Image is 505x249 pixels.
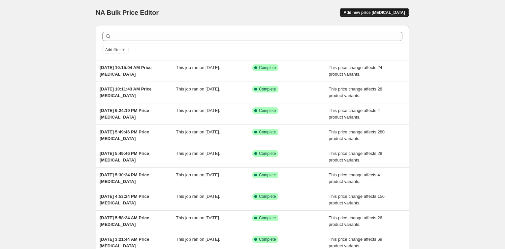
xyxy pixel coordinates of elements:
button: Add new price [MEDICAL_DATA] [340,8,409,17]
span: Complete [259,194,276,199]
span: This price change affects 156 product variants. [329,194,385,205]
span: This job ran on [DATE]. [176,65,220,70]
span: [DATE] 4:53:24 PM Price [MEDICAL_DATA] [100,194,149,205]
span: [DATE] 6:24:19 PM Price [MEDICAL_DATA] [100,108,149,120]
span: This price change affects 26 product variants. [329,215,382,227]
span: [DATE] 10:15:04 AM Price [MEDICAL_DATA] [100,65,152,77]
span: This price change affects 69 product variants. [329,237,382,248]
span: This job ran on [DATE]. [176,87,220,91]
span: Complete [259,87,276,92]
button: Add filter [102,46,129,54]
span: This price change affects 28 product variants. [329,151,382,162]
span: [DATE] 10:11:43 AM Price [MEDICAL_DATA] [100,87,152,98]
span: This price change affects 4 product variants. [329,108,380,120]
span: This job ran on [DATE]. [176,151,220,156]
span: This job ran on [DATE]. [176,237,220,242]
span: Complete [259,65,276,70]
span: [DATE] 5:49:46 PM Price [MEDICAL_DATA] [100,129,149,141]
span: This job ran on [DATE]. [176,194,220,199]
span: This job ran on [DATE]. [176,129,220,134]
span: Complete [259,129,276,135]
span: [DATE] 5:30:34 PM Price [MEDICAL_DATA] [100,172,149,184]
span: NA Bulk Price Editor [96,9,159,16]
span: Add new price [MEDICAL_DATA] [344,10,405,15]
span: This price change affects 280 product variants. [329,129,385,141]
span: Add filter [105,47,121,53]
span: Complete [259,237,276,242]
span: [DATE] 5:58:24 AM Price [MEDICAL_DATA] [100,215,149,227]
span: This job ran on [DATE]. [176,172,220,177]
span: This price change affects 4 product variants. [329,172,380,184]
span: Complete [259,172,276,178]
span: This price change affects 28 product variants. [329,87,382,98]
span: [DATE] 5:49:46 PM Price [MEDICAL_DATA] [100,151,149,162]
span: Complete [259,215,276,221]
span: This job ran on [DATE]. [176,215,220,220]
span: Complete [259,151,276,156]
span: This price change affects 24 product variants. [329,65,382,77]
span: Complete [259,108,276,113]
span: [DATE] 3:21:44 AM Price [MEDICAL_DATA] [100,237,149,248]
span: This job ran on [DATE]. [176,108,220,113]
